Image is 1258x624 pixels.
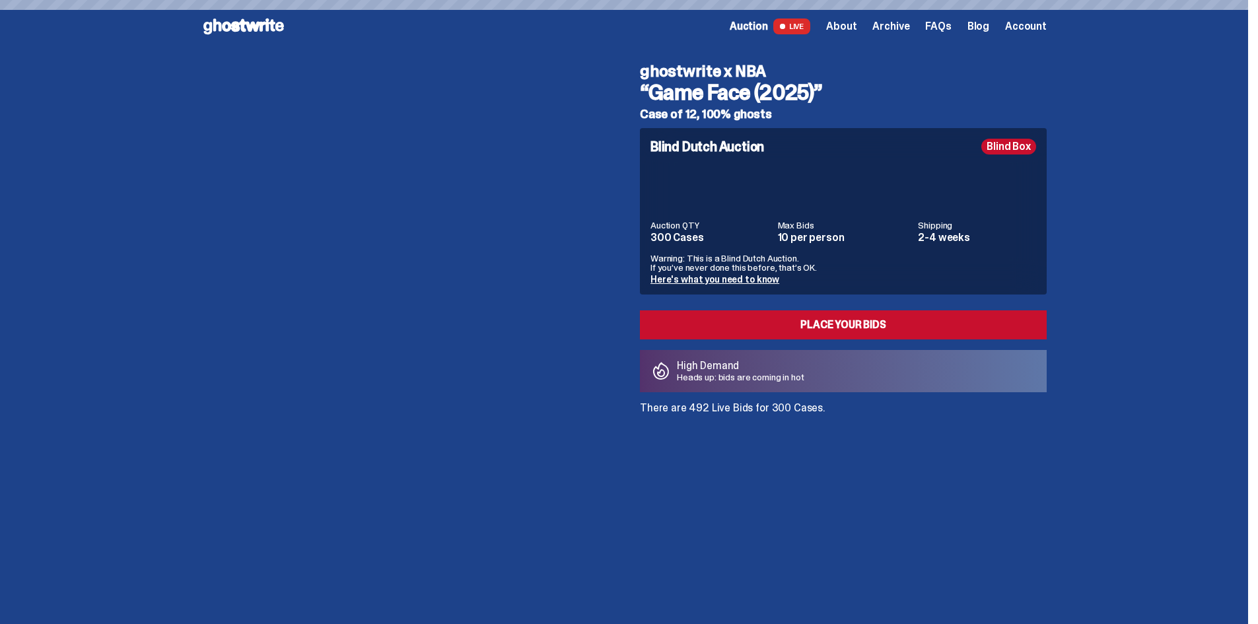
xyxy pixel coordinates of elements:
[640,82,1047,103] h3: “Game Face (2025)”
[967,21,989,32] a: Blog
[872,21,909,32] a: Archive
[773,18,811,34] span: LIVE
[778,232,911,243] dd: 10 per person
[640,63,1047,79] h4: ghostwrite x NBA
[981,139,1036,155] div: Blind Box
[677,361,804,371] p: High Demand
[730,21,768,32] span: Auction
[1005,21,1047,32] a: Account
[826,21,856,32] a: About
[650,140,764,153] h4: Blind Dutch Auction
[650,221,770,230] dt: Auction QTY
[650,254,1036,272] p: Warning: This is a Blind Dutch Auction. If you’ve never done this before, that’s OK.
[650,232,770,243] dd: 300 Cases
[778,221,911,230] dt: Max Bids
[640,310,1047,339] a: Place your Bids
[640,108,1047,120] h5: Case of 12, 100% ghosts
[730,18,810,34] a: Auction LIVE
[650,273,779,285] a: Here's what you need to know
[918,221,1036,230] dt: Shipping
[677,372,804,382] p: Heads up: bids are coming in hot
[918,232,1036,243] dd: 2-4 weeks
[640,403,1047,413] p: There are 492 Live Bids for 300 Cases.
[925,21,951,32] a: FAQs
